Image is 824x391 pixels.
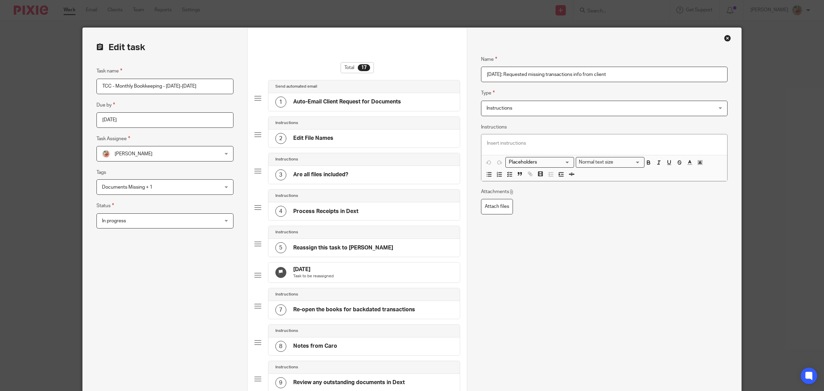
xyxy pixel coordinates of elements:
label: Type [481,89,495,97]
div: 1 [275,97,286,108]
input: Search for option [616,159,640,166]
div: 17 [358,64,370,71]
div: Search for option [576,157,644,168]
div: Text styles [576,157,644,168]
h4: Instructions [275,193,298,199]
div: Total [341,62,374,73]
input: Search for option [506,159,570,166]
input: Pick a date [96,112,233,128]
div: 4 [275,206,286,217]
h4: Are all files included? [293,171,348,178]
h4: Instructions [275,365,298,370]
h4: Instructions [275,157,298,162]
label: Tags [96,169,106,176]
div: 5 [275,242,286,253]
h4: Reassign this task to [PERSON_NAME] [293,244,393,252]
h4: Process Receipts in Dext [293,208,358,215]
div: 3 [275,169,286,180]
h4: Re-open the books for backdated transactions [293,306,415,313]
div: 2 [275,133,286,144]
img: MIC.jpg [102,150,110,158]
div: 8 [275,341,286,352]
span: [PERSON_NAME] [115,152,152,156]
span: Instructions [487,106,512,111]
label: Due by [96,101,115,109]
h4: Review any outstanding documents in Dext [293,379,405,386]
span: In progress [102,219,126,223]
h4: Send automated email [275,84,317,89]
h4: [DATE] [293,266,334,273]
h4: Notes from Caro [293,343,337,350]
label: Status [96,202,114,210]
div: Close this dialog window [724,35,731,42]
div: Search for option [505,157,574,168]
div: 9 [275,377,286,388]
label: Attach files [481,199,513,214]
label: Instructions [481,124,507,131]
label: Name [481,55,497,63]
p: Task to be reassigned [293,273,334,279]
h2: Edit task [96,42,233,53]
div: 7 [275,304,286,315]
h4: Instructions [275,292,298,297]
h4: Auto-Email Client Request for Documents [293,98,401,105]
label: Task Assignee [96,135,130,143]
span: Documents Missing + 1 [102,185,152,190]
label: Task name [96,67,122,75]
h4: Instructions [275,328,298,334]
h4: Edit File Names [293,135,333,142]
div: Placeholders [505,157,574,168]
p: Attachments [481,188,514,195]
h4: Instructions [275,230,298,235]
span: Normal text size [577,159,615,166]
h4: Instructions [275,120,298,126]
